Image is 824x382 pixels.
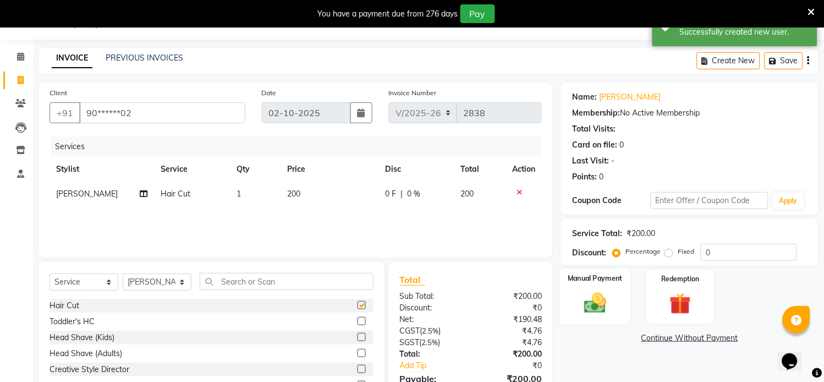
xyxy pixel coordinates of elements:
[288,189,301,199] span: 200
[563,332,816,344] a: Continue Without Payment
[50,332,114,343] div: Head Shave (Kids)
[572,195,651,206] div: Coupon Code
[680,26,809,38] div: Successfully created new user.
[392,302,471,314] div: Discount:
[79,102,245,123] input: Search by Name/Mobile/Email/Code
[422,326,439,335] span: 2.5%
[625,247,661,257] label: Percentage
[262,88,277,98] label: Date
[697,52,760,69] button: Create New
[161,189,190,199] span: Hair Cut
[50,88,67,98] label: Client
[230,157,281,182] th: Qty
[281,157,379,182] th: Price
[568,273,623,283] label: Manual Payment
[599,171,603,183] div: 0
[471,325,550,337] div: ₹4.76
[408,188,421,200] span: 0 %
[392,291,471,302] div: Sub Total:
[599,91,661,103] a: [PERSON_NAME]
[572,171,597,183] div: Points:
[50,300,79,312] div: Hair Cut
[50,102,80,123] button: +91
[572,228,622,239] div: Service Total:
[765,52,803,69] button: Save
[401,188,403,200] span: |
[484,360,550,372] div: ₹0
[51,137,550,157] div: Services
[50,316,95,328] div: Toddler's HC
[106,53,183,63] a: PREVIOUS INVOICES
[572,247,606,259] div: Discount:
[392,325,471,337] div: ( )
[471,302,550,314] div: ₹0
[50,364,129,375] div: Creative Style Director
[52,48,92,68] a: INVOICE
[572,139,617,151] div: Card on file:
[379,157,454,182] th: Disc
[619,139,624,151] div: 0
[663,291,697,317] img: _gift.svg
[773,193,804,209] button: Apply
[611,155,614,167] div: -
[400,326,420,336] span: CGST
[454,157,506,182] th: Total
[471,314,550,325] div: ₹190.48
[460,4,495,23] button: Pay
[400,274,425,286] span: Total
[678,247,694,257] label: Fixed
[572,155,609,167] div: Last Visit:
[386,188,397,200] span: 0 F
[154,157,230,182] th: Service
[661,274,699,284] label: Redemption
[400,337,420,347] span: SGST
[422,338,438,347] span: 2.5%
[392,348,471,360] div: Total:
[651,192,768,209] input: Enter Offer / Coupon Code
[572,91,597,103] div: Name:
[471,337,550,348] div: ₹4.76
[778,338,813,371] iframe: chat widget
[471,348,550,360] div: ₹200.00
[50,157,154,182] th: Stylist
[392,360,484,372] a: Add Tip
[50,348,122,359] div: Head Shave (Adults)
[572,123,616,135] div: Total Visits:
[318,8,458,20] div: You have a payment due from 276 days
[572,107,807,119] div: No Active Membership
[572,107,620,119] div: Membership:
[461,189,474,199] span: 200
[392,337,471,348] div: ( )
[506,157,542,182] th: Action
[237,189,241,199] span: 1
[56,189,118,199] span: [PERSON_NAME]
[200,273,373,290] input: Search or Scan
[578,291,614,316] img: _cash.svg
[392,314,471,325] div: Net:
[627,228,655,239] div: ₹200.00
[389,88,437,98] label: Invoice Number
[471,291,550,302] div: ₹200.00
